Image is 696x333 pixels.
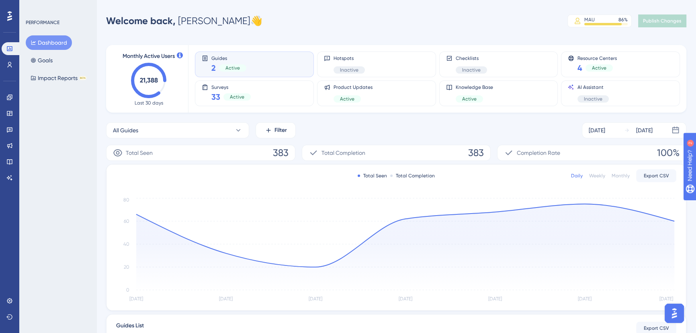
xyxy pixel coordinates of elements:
button: Publish Changes [638,14,686,27]
span: Knowledge Base [456,84,493,90]
span: 33 [211,91,220,103]
div: [PERSON_NAME] 👋 [106,14,262,27]
tspan: [DATE] [488,296,502,302]
button: Export CSV [636,169,676,182]
span: Checklists [456,55,487,62]
tspan: [DATE] [659,296,673,302]
span: Active [592,65,606,71]
span: Active [340,96,354,102]
button: Dashboard [26,35,72,50]
span: Guides [211,55,246,61]
div: Total Seen [358,173,387,179]
div: PERFORMANCE [26,19,59,26]
span: 4 [577,62,582,74]
tspan: 0 [126,287,129,293]
text: 21,388 [140,76,158,84]
span: Filter [274,125,287,135]
tspan: 80 [123,197,129,203]
span: Need Help? [19,2,50,12]
div: MAU [584,16,595,23]
div: [DATE] [636,125,653,135]
span: Inactive [340,67,358,73]
span: Active [230,94,244,100]
tspan: 20 [124,264,129,270]
span: Active [225,65,240,71]
span: Total Completion [321,148,365,158]
span: AI Assistant [577,84,609,90]
span: Inactive [462,67,481,73]
tspan: [DATE] [219,296,233,302]
div: Total Completion [390,173,435,179]
iframe: UserGuiding AI Assistant Launcher [662,301,686,325]
span: Publish Changes [643,18,682,24]
tspan: [DATE] [399,296,412,302]
span: Hotspots [334,55,365,62]
div: Monthly [612,173,630,179]
div: 2 [56,4,58,10]
div: [DATE] [589,125,605,135]
span: Surveys [211,84,251,90]
div: 86 % [618,16,628,23]
span: Export CSV [644,325,669,331]
div: Daily [571,173,583,179]
span: Total Seen [126,148,153,158]
span: Product Updates [334,84,373,90]
tspan: [DATE] [578,296,592,302]
span: 383 [468,146,484,159]
button: Filter [256,122,296,138]
tspan: [DATE] [129,296,143,302]
div: BETA [79,76,86,80]
span: Active [462,96,477,102]
span: Inactive [584,96,602,102]
span: 383 [273,146,289,159]
button: Impact ReportsBETA [26,71,91,85]
span: All Guides [113,125,138,135]
span: Completion Rate [517,148,560,158]
span: Resource Centers [577,55,617,61]
tspan: [DATE] [309,296,322,302]
button: All Guides [106,122,249,138]
div: Weekly [589,173,605,179]
span: 2 [211,62,216,74]
tspan: 40 [123,241,129,247]
span: 100% [657,146,680,159]
span: Welcome back, [106,15,176,27]
span: Last 30 days [135,100,163,106]
span: Export CSV [644,173,669,179]
button: Goals [26,53,57,68]
span: Monthly Active Users [123,51,175,61]
tspan: 60 [124,218,129,224]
